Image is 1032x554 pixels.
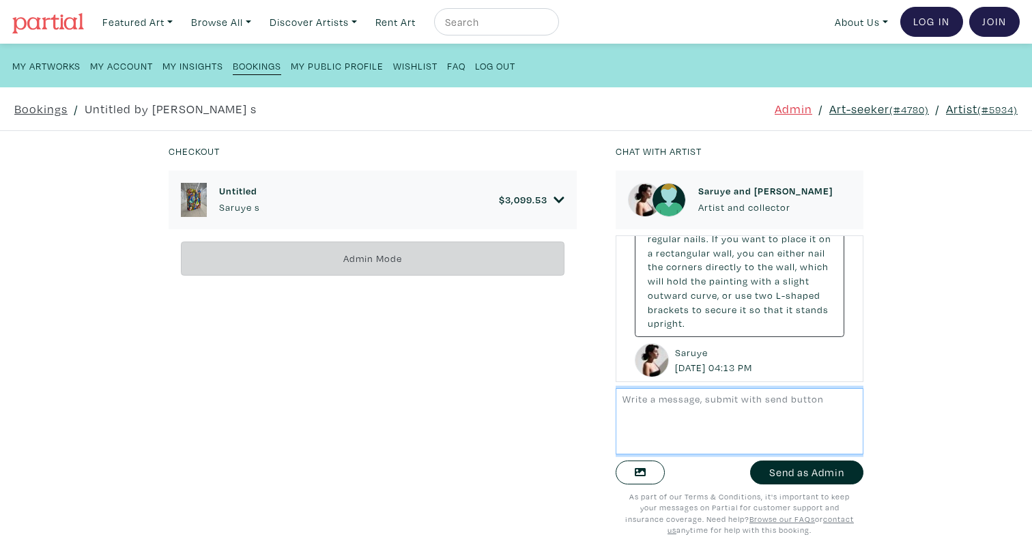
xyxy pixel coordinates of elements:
[709,274,748,287] span: painting
[475,56,515,74] a: Log Out
[219,200,260,215] p: Saruye s
[745,260,755,273] span: to
[819,232,831,245] span: on
[393,56,438,74] a: Wishlist
[667,274,688,287] span: hold
[652,183,686,217] img: avatar.png
[749,303,761,316] span: so
[499,194,564,206] a: $3,099.53
[829,8,894,36] a: About Us
[758,260,773,273] span: the
[782,232,807,245] span: place
[169,145,220,158] small: Checkout
[263,8,363,36] a: Discover Artists
[775,274,780,287] span: a
[737,246,755,259] span: you
[181,242,564,276] div: Admin Mode
[705,303,737,316] span: secure
[755,289,773,302] span: two
[749,514,815,524] a: Browse our FAQs
[505,193,547,206] span: 3,099.53
[648,303,689,316] span: brackets
[85,100,257,118] a: Untitled by [PERSON_NAME] s
[447,59,465,72] small: FAQ
[668,514,854,536] a: contact us
[12,56,81,74] a: My Artworks
[475,59,515,72] small: Log Out
[233,59,281,72] small: Bookings
[692,303,702,316] span: to
[698,185,833,196] h6: Saruye and [PERSON_NAME]
[185,8,257,36] a: Browse All
[818,100,823,118] span: /
[776,289,820,302] span: L-shaped
[499,194,547,205] h6: $
[742,232,766,245] span: want
[691,274,706,287] span: the
[829,100,929,118] a: Art-seeker(#4780)
[722,289,732,302] span: or
[96,8,179,36] a: Featured Art
[648,260,663,273] span: the
[698,200,833,215] p: Artist and collector
[393,59,438,72] small: Wishlist
[625,491,854,536] small: As part of our Terms & Conditions, it's important to keep your messages on Partial for customer s...
[444,14,546,31] input: Search
[675,345,756,375] small: Saruye [DATE] 04:13 PM
[758,246,775,259] span: can
[219,185,260,214] a: Untitled Saruye s
[808,246,825,259] span: nail
[796,303,829,316] span: stands
[447,56,465,74] a: FAQ
[935,100,940,118] span: /
[648,274,664,287] span: will
[751,274,772,287] span: with
[648,246,653,259] span: a
[777,246,805,259] span: either
[648,232,681,245] span: regular
[162,56,223,74] a: My Insights
[181,183,207,217] img: phpThumb.php
[764,303,784,316] span: that
[783,274,809,287] span: slight
[776,260,797,273] span: wall,
[809,232,816,245] span: it
[946,100,1018,118] a: Artist(#5934)
[750,461,863,484] button: Send as Admin
[740,303,747,316] span: it
[977,103,1018,116] small: (#5934)
[800,260,829,273] span: which
[656,246,711,259] span: rectangular
[90,59,153,72] small: My Account
[735,289,752,302] span: use
[712,232,719,245] span: If
[713,246,734,259] span: wall,
[775,100,812,118] a: Admin
[706,260,742,273] span: directly
[14,100,68,118] a: Bookings
[684,232,709,245] span: nails.
[74,100,78,118] span: /
[635,343,669,377] img: phpThumb.php
[691,289,719,302] span: curve,
[786,303,793,316] span: it
[291,56,384,74] a: My Public Profile
[666,260,703,273] span: corners
[769,232,779,245] span: to
[721,232,739,245] span: you
[969,7,1020,37] a: Join
[900,7,963,37] a: Log In
[889,103,929,116] small: (#4780)
[648,289,688,302] span: outward
[219,185,260,196] h6: Untitled
[369,8,422,36] a: Rent Art
[648,317,685,330] span: upright.
[90,56,153,74] a: My Account
[291,59,384,72] small: My Public Profile
[12,59,81,72] small: My Artworks
[628,183,662,217] img: phpThumb.php
[162,59,223,72] small: My Insights
[616,145,702,158] small: Chat with artist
